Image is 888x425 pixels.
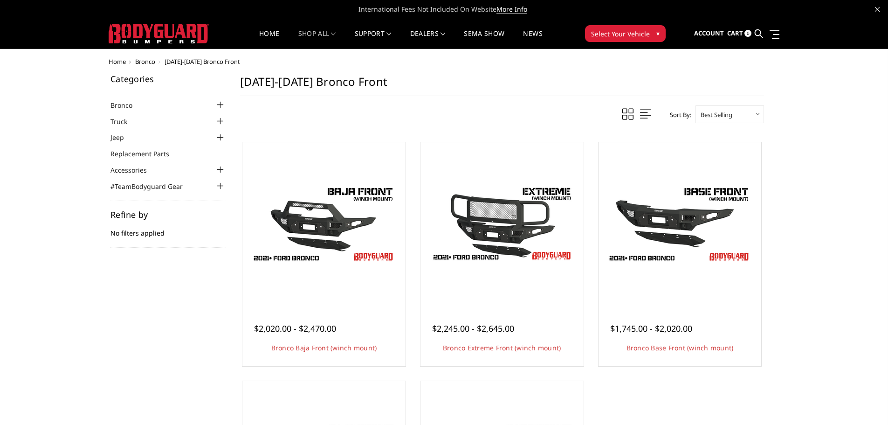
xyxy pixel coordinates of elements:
a: Bronco Extreme Front (winch mount) [443,343,561,352]
a: Home [109,57,126,66]
a: #TeamBodyguard Gear [110,181,194,191]
a: Dealers [410,30,446,49]
span: [DATE]-[DATE] Bronco Front [165,57,240,66]
span: $2,020.00 - $2,470.00 [254,323,336,334]
div: No filters applied [110,210,226,248]
button: Select Your Vehicle [585,25,666,42]
a: Bronco Extreme Front (winch mount) Bronco Extreme Front (winch mount) [423,145,581,303]
a: Replacement Parts [110,149,181,159]
span: Select Your Vehicle [591,29,650,39]
h1: [DATE]-[DATE] Bronco Front [240,75,764,96]
a: Truck [110,117,139,126]
a: Home [259,30,279,49]
a: Bronco [110,100,144,110]
span: ▾ [656,28,660,38]
span: 0 [744,30,751,37]
a: Freedom Series - Bronco Base Front Bumper Bronco Base Front (winch mount) [601,145,759,303]
a: Accessories [110,165,158,175]
a: Bronco Base Front (winch mount) [626,343,734,352]
a: Bodyguard Ford Bronco Bronco Baja Front (winch mount) [245,145,403,303]
h5: Categories [110,75,226,83]
span: $2,245.00 - $2,645.00 [432,323,514,334]
a: Cart 0 [727,21,751,46]
a: shop all [298,30,336,49]
h5: Refine by [110,210,226,219]
label: Sort By: [665,108,691,122]
a: Jeep [110,132,136,142]
span: Account [694,29,724,37]
a: Account [694,21,724,46]
img: BODYGUARD BUMPERS [109,24,209,43]
a: Bronco Baja Front (winch mount) [271,343,377,352]
a: SEMA Show [464,30,504,49]
a: Bronco [135,57,155,66]
a: Support [355,30,392,49]
a: News [523,30,542,49]
span: Cart [727,29,743,37]
span: $1,745.00 - $2,020.00 [610,323,692,334]
a: More Info [496,5,527,14]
